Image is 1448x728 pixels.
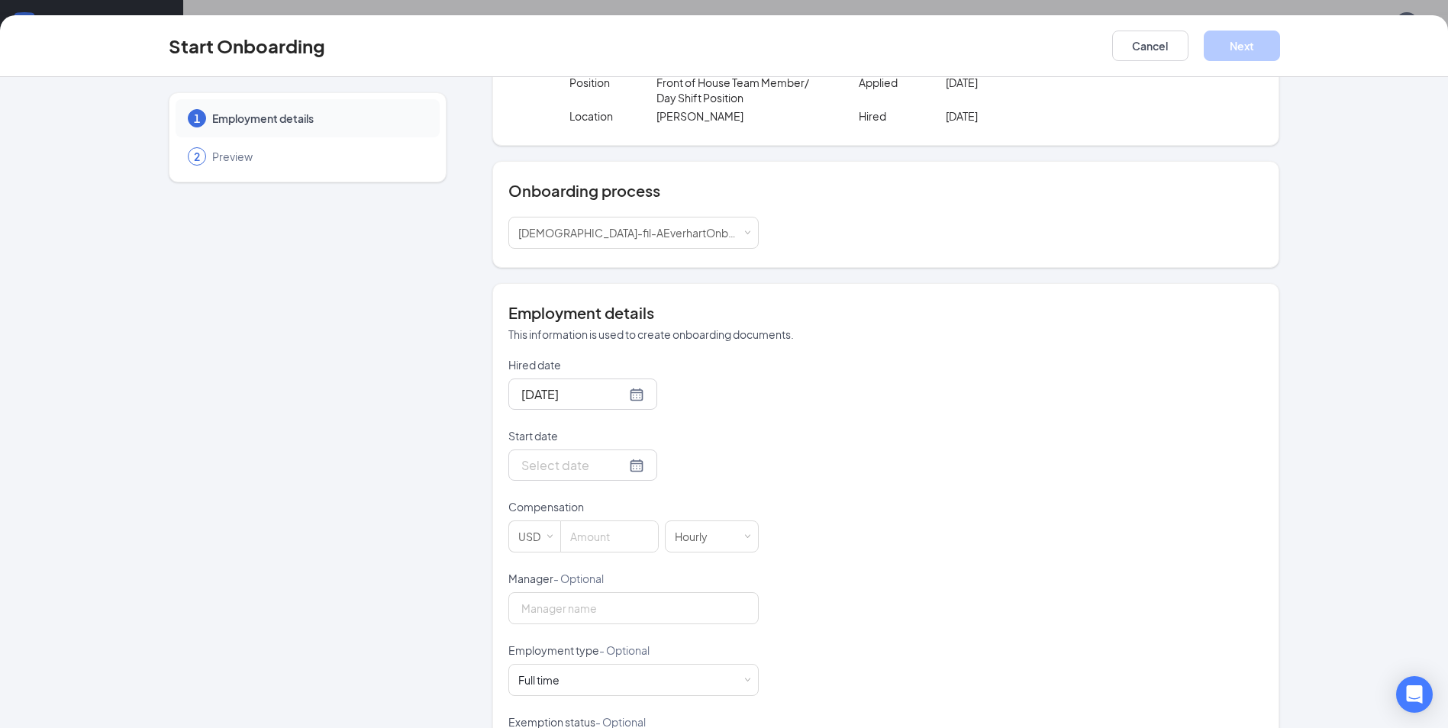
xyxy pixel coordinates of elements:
span: Preview [212,149,424,164]
span: 2 [194,149,200,164]
input: Select date [521,456,626,475]
button: Next [1204,31,1280,61]
p: [PERSON_NAME] [656,108,830,124]
input: Amount [561,521,658,552]
button: Cancel [1112,31,1188,61]
span: - Optional [599,643,650,657]
p: Start date [508,428,759,443]
p: Manager [508,571,759,586]
p: Position [569,75,656,90]
span: - Optional [553,572,604,585]
span: Employment details [212,111,424,126]
h4: Employment details [508,302,1263,324]
h4: Onboarding process [508,180,1263,201]
span: 1 [194,111,200,126]
p: Hired date [508,357,759,372]
p: Applied [859,75,946,90]
p: This information is used to create onboarding documents. [508,327,1263,342]
p: [DATE] [946,108,1119,124]
div: USD [518,521,551,552]
p: Front of House Team Member/ Day Shift Position [656,75,830,105]
div: Open Intercom Messenger [1396,676,1433,713]
p: Hired [859,108,946,124]
p: Compensation [508,499,759,514]
p: Location [569,108,656,124]
div: [object Object] [518,217,749,248]
input: Manager name [508,592,759,624]
div: Full time [518,672,560,688]
div: [object Object] [518,672,570,688]
h3: Start Onboarding [169,33,325,59]
input: Aug 22, 2025 [521,385,626,404]
p: Employment type [508,643,759,658]
span: [DEMOGRAPHIC_DATA]-fil-AEverhartOnboarding [518,226,767,240]
div: Hourly [675,521,718,552]
p: [DATE] [946,75,1119,90]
